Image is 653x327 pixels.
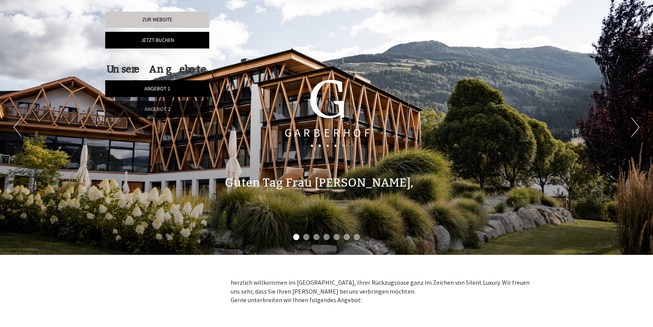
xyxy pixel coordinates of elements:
a: Zur Website [105,12,209,28]
div: Unsere Angebote [105,62,207,76]
p: herzlich willkommen im [GEOGRAPHIC_DATA], Ihrer Rückzugsoase ganz im Zeichen von Silent Luxury. W... [231,278,537,305]
button: Next [631,118,639,137]
a: Jetzt buchen [105,32,209,48]
span: Angebot 1 [144,85,170,92]
h1: Guten Tag Frau [PERSON_NAME], [225,176,413,189]
span: Angebot 2 [144,106,170,112]
button: Previous [14,118,22,137]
